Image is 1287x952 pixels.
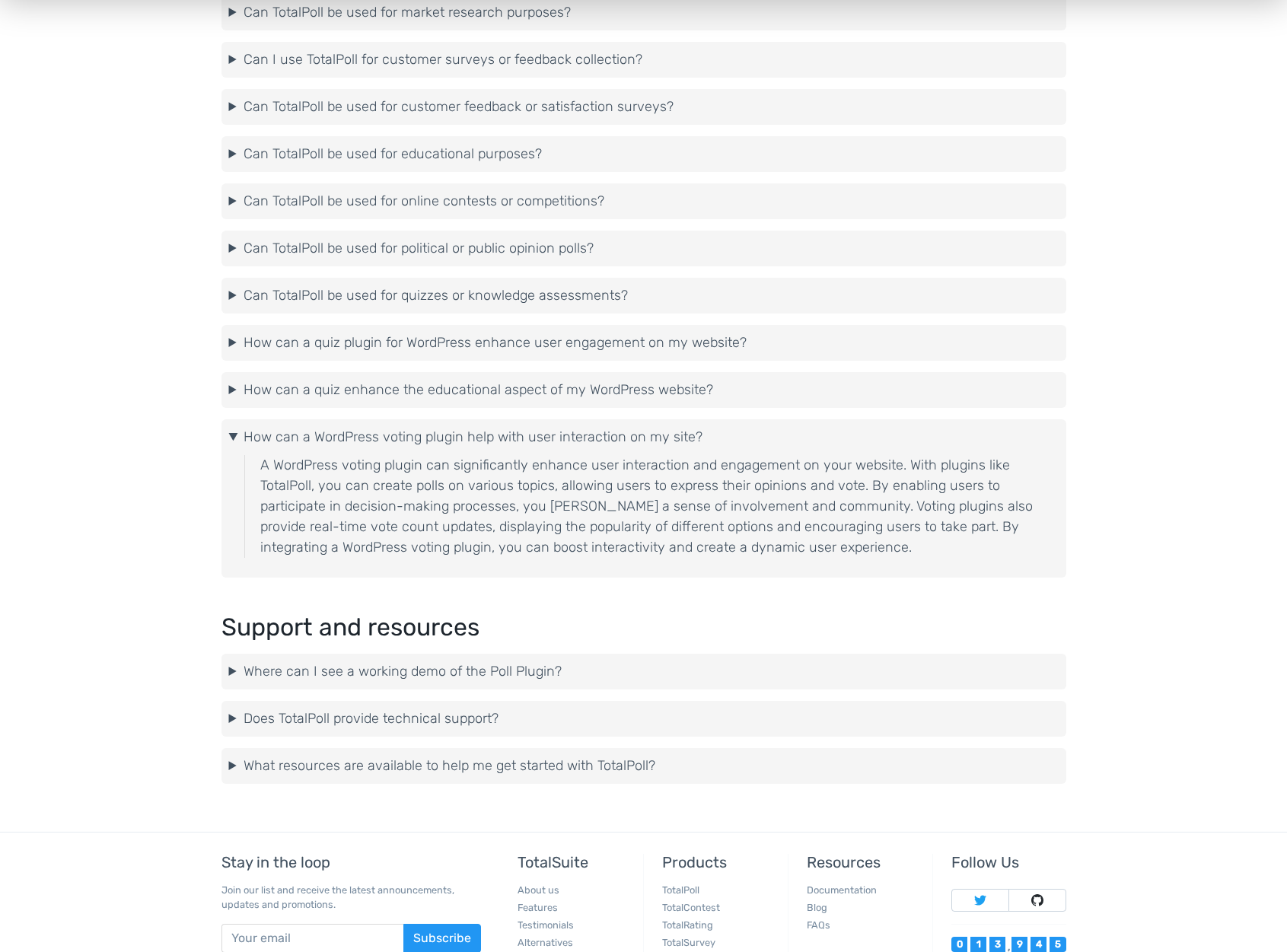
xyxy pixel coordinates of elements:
summary: Does TotalPoll provide technical support? [229,708,1059,729]
summary: What resources are available to help me get started with TotalPoll? [229,756,1059,776]
a: TotalSurvey [662,937,715,948]
h5: Follow Us [951,854,1066,871]
a: Blog [807,902,827,913]
a: Alternatives [518,937,573,948]
summary: Can TotalPoll be used for political or public opinion polls? [229,238,1059,259]
h5: Stay in the loop [221,854,481,871]
h5: TotalSuite [518,854,632,871]
a: TotalRating [662,919,713,931]
summary: Can TotalPoll be used for educational purposes? [229,144,1059,164]
summary: Where can I see a working demo of the Poll Plugin? [229,661,1059,682]
a: TotalPoll [662,884,699,896]
summary: How can a WordPress voting plugin help with user interaction on my site? [229,427,1059,447]
a: Features [518,902,558,913]
p: A WordPress voting plugin can significantly enhance user interaction and engagement on your websi... [260,455,1059,558]
a: TotalContest [662,902,720,913]
h5: Products [662,854,776,871]
a: Documentation [807,884,877,896]
a: Testimonials [518,919,574,931]
img: Follow TotalSuite on Twitter [974,894,986,906]
summary: Can I use TotalPoll for customer surveys or feedback collection? [229,49,1059,70]
summary: Can TotalPoll be used for online contests or competitions? [229,191,1059,212]
h5: Resources [807,854,921,871]
a: FAQs [807,919,830,931]
summary: Can TotalPoll be used for quizzes or knowledge assessments? [229,285,1059,306]
a: About us [518,884,559,896]
summary: How can a quiz plugin for WordPress enhance user engagement on my website? [229,333,1059,353]
h2: Support and resources [221,614,1066,641]
p: Join our list and receive the latest announcements, updates and promotions. [221,883,481,912]
summary: Can TotalPoll be used for market research purposes? [229,2,1059,23]
img: Follow TotalSuite on Github [1031,894,1043,906]
summary: How can a quiz enhance the educational aspect of my WordPress website? [229,380,1059,400]
summary: Can TotalPoll be used for customer feedback or satisfaction surveys? [229,97,1059,117]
